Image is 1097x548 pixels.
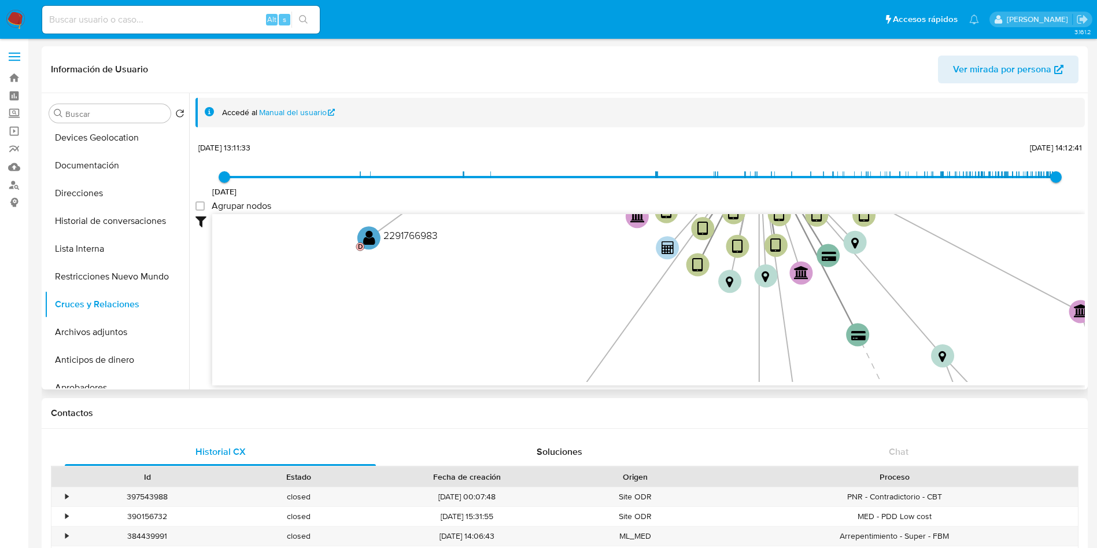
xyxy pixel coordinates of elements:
[938,56,1078,83] button: Ver mirada por persona
[72,487,223,506] div: 397543988
[939,350,946,363] text: 
[762,270,769,283] text: 
[358,241,363,252] text: D
[45,263,189,290] button: Restricciones Nuevo Mundo
[630,209,645,223] text: 
[893,13,958,25] span: Accesos rápidos
[774,207,785,223] text: 
[719,471,1070,483] div: Proceso
[223,527,375,546] div: closed
[42,12,320,27] input: Buscar usuario o caso...
[692,257,703,274] text: 
[662,241,674,254] text: 
[383,471,552,483] div: Fecha de creación
[794,266,809,279] text: 
[259,107,335,118] a: Manual del usuario
[65,531,68,542] div: •
[732,238,743,255] text: 
[711,487,1078,506] div: PNR - Contradictorio - CBT
[283,14,286,25] span: s
[45,179,189,207] button: Direcciones
[212,200,271,212] span: Agrupar nodos
[811,207,822,224] text: 
[80,471,215,483] div: Id
[65,491,68,502] div: •
[969,14,979,24] a: Notificaciones
[375,527,560,546] div: [DATE] 14:06:43
[1076,13,1088,25] a: Salir
[65,511,68,522] div: •
[770,237,781,254] text: 
[1007,14,1072,25] p: ivonne.perezonofre@mercadolibre.com.mx
[231,471,367,483] div: Estado
[560,487,711,506] div: Site ODR
[267,14,276,25] span: Alt
[195,201,205,211] input: Agrupar nodos
[45,374,189,402] button: Aprobadores
[711,527,1078,546] div: Arrepentimiento - Super - FBM
[45,207,189,235] button: Historial de conversaciones
[953,56,1051,83] span: Ver mirada por persona
[1074,304,1089,318] text: 
[851,237,859,249] text: 
[222,107,257,118] span: Accedé al
[822,251,836,262] text: 
[889,445,908,458] span: Chat
[45,124,189,152] button: Devices Geolocation
[223,487,375,506] div: closed
[363,229,375,246] text: 
[51,64,148,75] h1: Información de Usuario
[212,186,237,197] span: [DATE]
[568,471,703,483] div: Origen
[711,507,1078,526] div: MED - PDD Low cost
[65,109,166,119] input: Buscar
[45,235,189,263] button: Lista Interna
[375,487,560,506] div: [DATE] 00:07:48
[859,207,870,224] text: 
[560,527,711,546] div: ML_MED
[54,109,63,118] button: Buscar
[45,152,189,179] button: Documentación
[45,346,189,374] button: Anticipos de dinero
[537,445,582,458] span: Soluciones
[175,109,184,122] button: Volver al orden por defecto
[45,290,189,318] button: Cruces y Relaciones
[560,507,711,526] div: Site ODR
[51,407,1078,419] h1: Contactos
[195,445,246,458] span: Historial CX
[45,318,189,346] button: Archivos adjuntos
[851,330,866,341] text: 
[375,507,560,526] div: [DATE] 15:31:55
[198,142,250,153] span: [DATE] 13:11:33
[383,228,438,242] text: 2291766983
[223,507,375,526] div: closed
[1030,142,1082,153] span: [DATE] 14:12:41
[697,220,708,237] text: 
[726,275,733,288] text: 
[291,12,315,28] button: search-icon
[72,507,223,526] div: 390156732
[72,527,223,546] div: 384439991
